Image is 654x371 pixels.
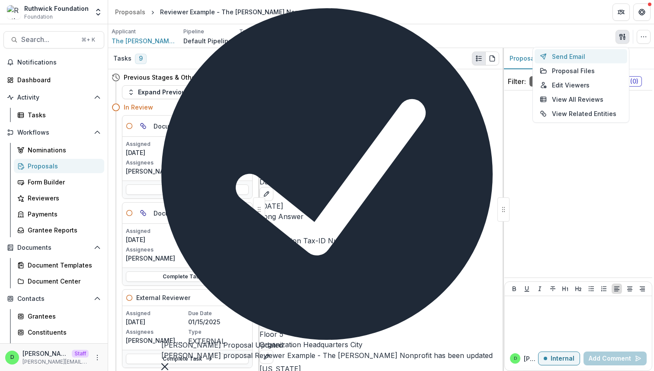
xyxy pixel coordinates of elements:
[260,246,273,260] button: edit
[3,31,104,48] button: Search...
[28,210,97,219] div: Payments
[188,227,249,235] p: Due Date
[508,76,526,87] p: Filter:
[272,28,294,35] p: Duration
[14,207,104,221] a: Payments
[14,143,104,157] a: Nominations
[17,295,90,303] span: Contacts
[529,76,554,87] span: All ( 0 )
[397,52,411,65] button: View Attached Files
[126,159,186,167] p: Assignees
[14,258,104,272] a: Document Templates
[136,293,190,302] h5: External Reviewer
[122,85,269,99] button: Expand Previous 3 Stages & Other Tasks
[14,309,104,323] a: Grantees
[28,226,97,235] div: Grantee Reports
[126,271,249,282] a: Complete Task
[126,227,186,235] p: Assigned
[113,55,131,62] h3: Tasks
[14,159,104,173] a: Proposals
[260,104,273,118] button: edit
[548,284,558,294] button: Strike
[14,325,104,339] a: Constituents
[112,6,319,18] nav: breadcrumb
[28,194,97,203] div: Reviewers
[260,128,273,142] button: edit
[260,294,503,305] p: [STREET_ADDRESS]
[240,52,254,65] button: Toggle View Cancelled Tasks
[188,246,249,254] p: Type
[3,90,104,104] button: Open Activity
[260,281,273,294] button: edit
[14,108,104,122] a: Tasks
[112,36,176,45] a: The [PERSON_NAME] Nonprofit
[524,354,538,363] p: [PERSON_NAME]
[24,13,53,21] span: Foundation
[126,148,186,157] p: [DATE]
[136,119,150,133] button: View dependent tasks
[330,52,394,65] button: Long form2
[535,284,545,294] button: Italicize
[28,110,97,119] div: Tasks
[124,73,218,82] h4: Previous Stages & Other Tasks
[633,3,651,21] button: Get Help
[126,235,186,244] p: [DATE]
[260,339,503,350] p: Organization Headquarters City
[135,54,147,64] span: 9
[551,355,574,362] p: Internal
[80,35,97,45] div: ⌘ + K
[72,350,89,358] p: Staff
[3,126,104,139] button: Open Workflows
[263,52,322,65] button: Proposal
[10,355,14,360] div: Divyansh
[188,328,249,336] p: Type
[188,140,249,148] p: Due Date
[583,352,647,365] button: Add Comment
[112,6,149,18] a: Proposals
[92,352,103,363] button: More
[560,284,571,294] button: Heading 1
[24,4,89,13] div: Ruthwick Foundation
[514,356,517,361] div: Divyansh
[612,3,630,21] button: Partners
[260,260,503,270] p: 000000000
[28,312,97,321] div: Grantees
[260,315,273,329] button: edit
[154,122,220,131] h5: Document Generation
[260,329,503,339] p: Floor 5
[160,7,315,16] div: Reviewer Example - The [PERSON_NAME] Nonprofit
[305,28,349,35] p: Awarded Amount
[188,317,249,326] p: 01/15/2025
[183,28,204,35] p: Pipeline
[14,341,104,355] a: Communications
[126,354,249,364] a: Complete Task
[14,175,104,189] a: Form Builder
[239,28,252,35] p: Tags
[573,284,583,294] button: Heading 2
[612,284,622,294] button: Align Left
[126,328,186,336] p: Assignees
[260,236,503,246] p: Organization Tax-ID Number (EIN)
[599,284,609,294] button: Ordered List
[538,352,580,365] button: Internal
[3,73,104,87] a: Dashboard
[509,284,519,294] button: Bold
[260,222,273,236] button: edit
[188,148,249,157] p: [DATE]
[188,235,249,244] p: [DATE]
[112,28,136,35] p: Applicant
[126,254,186,263] p: [PERSON_NAME]
[124,103,153,112] h4: In Review
[115,7,145,16] div: Proposals
[17,59,101,66] span: Notifications
[260,94,503,104] p: Rating
[7,5,21,19] img: Ruthwick Foundation
[188,337,225,345] span: EXTERNAL
[126,184,249,195] a: Complete Task
[188,310,249,317] p: Due Date
[260,118,503,128] p: Short Answer
[126,167,186,176] p: [PERSON_NAME]
[260,166,503,177] p: 0
[22,358,89,366] p: [PERSON_NAME][EMAIL_ADDRESS][DOMAIN_NAME]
